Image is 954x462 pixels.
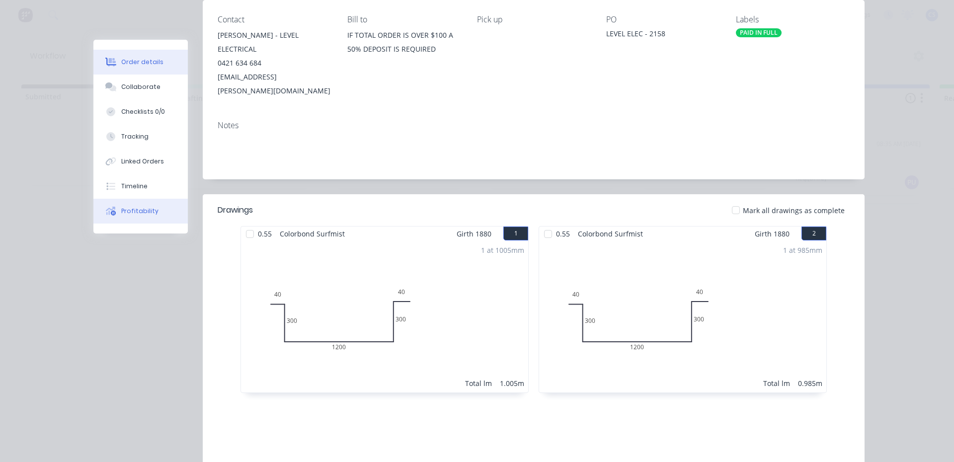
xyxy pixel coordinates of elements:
[121,182,148,191] div: Timeline
[218,204,253,216] div: Drawings
[218,121,850,130] div: Notes
[276,227,349,241] span: Colorbond Surfmist
[743,205,845,216] span: Mark all drawings as complete
[736,28,782,37] div: PAID IN FULL
[477,15,591,24] div: Pick up
[606,15,720,24] div: PO
[93,174,188,199] button: Timeline
[93,75,188,99] button: Collaborate
[783,245,822,255] div: 1 at 985mm
[121,82,160,91] div: Collaborate
[347,15,461,24] div: Bill to
[347,28,461,60] div: IF TOTAL ORDER IS OVER $100 A 50% DEPOSIT IS REQUIRED
[93,149,188,174] button: Linked Orders
[93,99,188,124] button: Checklists 0/0
[801,227,826,240] button: 2
[93,124,188,149] button: Tracking
[218,15,331,24] div: Contact
[736,15,850,24] div: Labels
[121,157,164,166] div: Linked Orders
[121,58,163,67] div: Order details
[755,227,790,241] span: Girth 1880
[218,28,331,56] div: [PERSON_NAME] - LEVEL ELECTRICAL
[93,50,188,75] button: Order details
[500,378,524,388] div: 1.005m
[763,378,790,388] div: Total lm
[241,241,528,392] div: 0403001200300401 at 1005mmTotal lm1.005m
[93,199,188,224] button: Profitability
[457,227,491,241] span: Girth 1880
[465,378,492,388] div: Total lm
[254,227,276,241] span: 0.55
[121,107,165,116] div: Checklists 0/0
[121,132,149,141] div: Tracking
[218,56,331,70] div: 0421 634 684
[798,378,822,388] div: 0.985m
[606,28,720,42] div: LEVEL ELEC - 2158
[218,28,331,98] div: [PERSON_NAME] - LEVEL ELECTRICAL0421 634 684[EMAIL_ADDRESS][PERSON_NAME][DOMAIN_NAME]
[574,227,647,241] span: Colorbond Surfmist
[347,28,461,56] div: IF TOTAL ORDER IS OVER $100 A 50% DEPOSIT IS REQUIRED
[481,245,524,255] div: 1 at 1005mm
[552,227,574,241] span: 0.55
[121,207,159,216] div: Profitability
[218,70,331,98] div: [EMAIL_ADDRESS][PERSON_NAME][DOMAIN_NAME]
[539,241,826,392] div: 0403001200300401 at 985mmTotal lm0.985m
[503,227,528,240] button: 1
